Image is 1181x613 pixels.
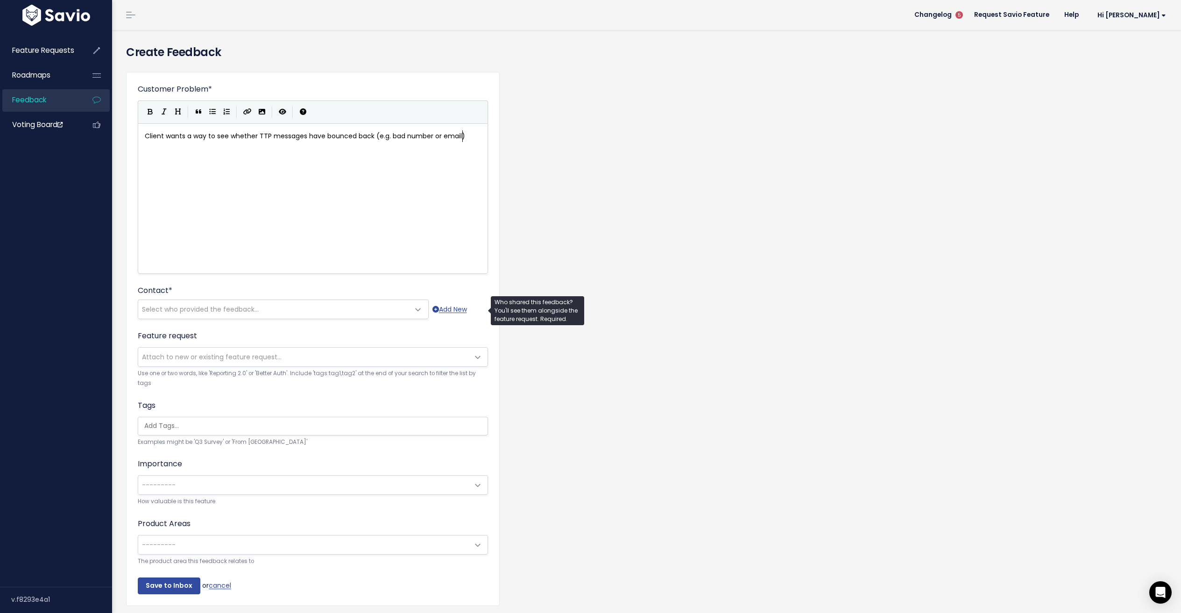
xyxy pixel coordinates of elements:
[2,64,78,86] a: Roadmaps
[138,330,197,342] label: Feature request
[145,131,465,141] span: Client wants a way to see whether TTP messages have bounced back (e.g. bad number or email)
[138,577,200,594] input: Save to Inbox
[292,106,293,118] i: |
[914,12,952,18] span: Changelog
[138,458,182,470] label: Importance
[138,285,172,296] label: Contact
[143,105,157,119] button: Bold
[219,105,233,119] button: Numbered List
[12,120,63,129] span: Voting Board
[955,11,963,19] span: 5
[1149,581,1172,604] div: Open Intercom Messenger
[138,497,488,506] small: How valuable is this feature
[12,70,50,80] span: Roadmaps
[138,556,488,566] small: The product area this feedback relates to
[142,480,176,490] span: ---------
[138,369,488,389] small: Use one or two words, like 'Reporting 2.0' or 'Better Auth'. Include 'tags:tag1,tag2' at the end ...
[432,304,467,315] a: Add New
[142,540,176,549] span: ---------
[1097,12,1166,19] span: Hi [PERSON_NAME]
[12,45,74,55] span: Feature Requests
[141,421,490,431] input: Add Tags...
[142,305,259,314] span: Select who provided the feedback...
[296,105,310,119] button: Markdown Guide
[20,5,92,26] img: logo-white.9d6f32f41409.svg
[12,95,46,105] span: Feedback
[11,587,112,612] div: v.f8293e4a1
[272,106,273,118] i: |
[138,437,488,447] small: Examples might be 'Q3 Survey' or 'From [GEOGRAPHIC_DATA]'
[255,105,269,119] button: Import an image
[2,89,78,111] a: Feedback
[142,352,282,362] span: Attach to new or existing feature request...
[138,400,156,411] label: Tags
[188,106,189,118] i: |
[240,105,255,119] button: Create Link
[236,106,237,118] i: |
[171,105,185,119] button: Heading
[276,105,290,119] button: Toggle Preview
[1086,8,1174,22] a: Hi [PERSON_NAME]
[191,105,205,119] button: Quote
[491,296,584,325] div: Who shared this feedback? You'll see them alongside the feature request. Required.
[138,84,212,95] label: Customer Problem
[2,40,78,61] a: Feature Requests
[1057,8,1086,22] a: Help
[157,105,171,119] button: Italic
[967,8,1057,22] a: Request Savio Feature
[209,581,231,590] a: cancel
[138,84,488,594] form: or
[138,518,191,529] label: Product Areas
[2,114,78,135] a: Voting Board
[205,105,219,119] button: Generic List
[126,44,1167,61] h4: Create Feedback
